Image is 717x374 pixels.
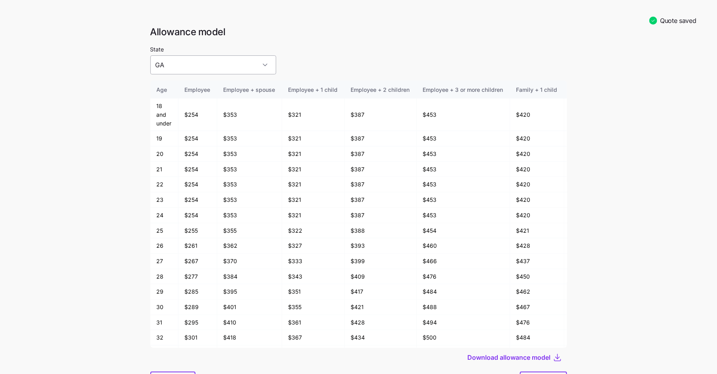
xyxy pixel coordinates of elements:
[282,330,345,346] td: $367
[417,254,510,269] td: $466
[564,223,628,239] td: $487
[345,300,417,315] td: $421
[417,269,510,285] td: $476
[178,284,217,300] td: $285
[282,300,345,315] td: $355
[417,146,510,162] td: $453
[178,238,217,254] td: $261
[150,330,178,346] td: 32
[282,284,345,300] td: $351
[178,177,217,192] td: $254
[345,192,417,208] td: $387
[282,177,345,192] td: $321
[150,55,276,74] input: Select a state
[417,99,510,131] td: $453
[185,85,211,94] div: Employee
[510,223,564,239] td: $421
[224,85,275,94] div: Employee + spouse
[178,162,217,177] td: $254
[417,238,510,254] td: $460
[345,162,417,177] td: $387
[510,315,564,330] td: $476
[345,330,417,346] td: $434
[510,254,564,269] td: $437
[282,254,345,269] td: $333
[564,177,628,192] td: $486
[417,300,510,315] td: $488
[564,269,628,285] td: $517
[564,146,628,162] td: $486
[282,223,345,239] td: $322
[345,346,417,361] td: $437
[564,238,628,254] td: $495
[178,300,217,315] td: $289
[345,146,417,162] td: $387
[510,330,564,346] td: $484
[564,315,628,330] td: $542
[417,284,510,300] td: $484
[178,254,217,269] td: $267
[150,269,178,285] td: 28
[510,284,564,300] td: $462
[150,45,164,54] label: State
[217,162,282,177] td: $353
[417,330,510,346] td: $500
[510,177,564,192] td: $420
[150,192,178,208] td: 23
[417,192,510,208] td: $453
[217,254,282,269] td: $370
[417,346,510,361] td: $504
[150,26,567,38] h1: Allowance model
[468,353,551,362] span: Download allowance model
[150,99,178,131] td: 18 and under
[282,162,345,177] td: $321
[178,315,217,330] td: $295
[345,238,417,254] td: $393
[564,99,628,131] td: $486
[564,300,628,315] td: $534
[510,162,564,177] td: $420
[150,254,178,269] td: 27
[510,99,564,131] td: $420
[468,353,553,362] button: Download allowance model
[282,346,345,361] td: $371
[510,208,564,223] td: $420
[345,269,417,285] td: $409
[417,131,510,146] td: $453
[345,223,417,239] td: $388
[217,208,282,223] td: $353
[345,315,417,330] td: $428
[510,238,564,254] td: $428
[150,315,178,330] td: 31
[150,131,178,146] td: 19
[282,208,345,223] td: $321
[417,223,510,239] td: $454
[510,300,564,315] td: $467
[345,254,417,269] td: $399
[564,254,628,269] td: $503
[217,346,282,361] td: $423
[150,208,178,223] td: 24
[345,177,417,192] td: $387
[178,346,217,361] td: $305
[417,177,510,192] td: $453
[217,315,282,330] td: $410
[345,284,417,300] td: $417
[660,16,696,26] span: Quote saved
[217,284,282,300] td: $395
[150,162,178,177] td: 21
[282,192,345,208] td: $321
[150,177,178,192] td: 22
[150,146,178,162] td: 20
[150,223,178,239] td: 25
[282,99,345,131] td: $321
[282,269,345,285] td: $343
[150,238,178,254] td: 26
[423,85,503,94] div: Employee + 3 or more children
[282,146,345,162] td: $321
[178,330,217,346] td: $301
[510,146,564,162] td: $420
[150,346,178,361] td: 33
[417,162,510,177] td: $453
[564,346,628,361] td: $556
